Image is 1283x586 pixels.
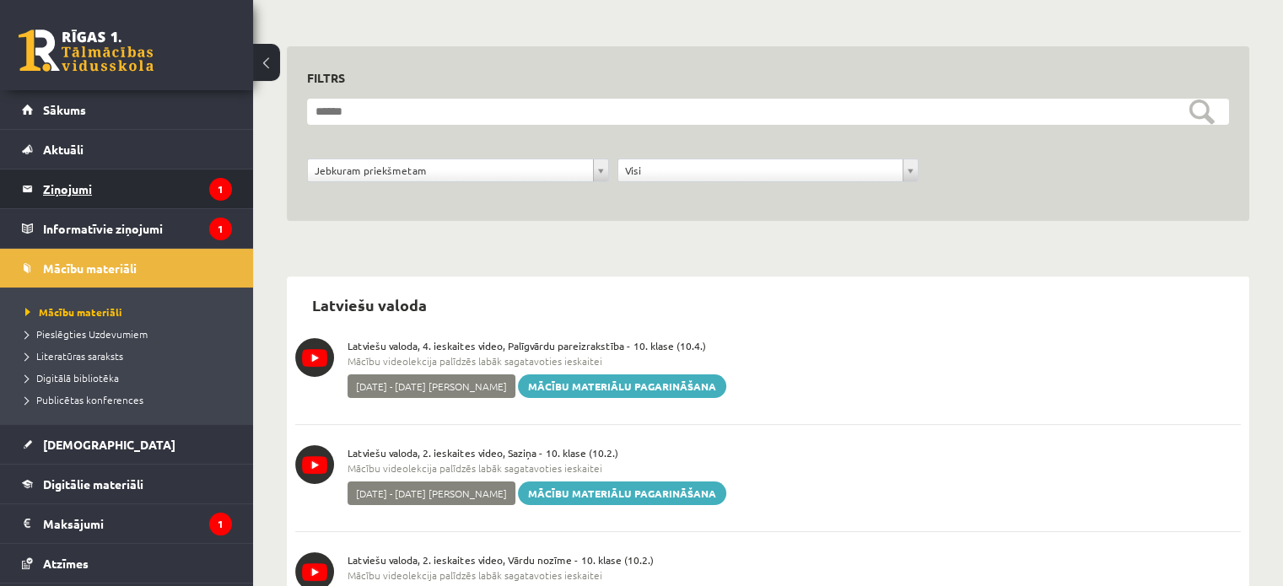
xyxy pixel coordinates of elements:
[22,465,232,503] a: Digitālie materiāli
[25,305,122,319] span: Mācību materiāli
[25,349,123,363] span: Literatūras saraksts
[43,102,86,117] span: Sākums
[295,445,334,484] span: youtube_video
[43,504,232,543] legend: Maksājumi
[43,142,84,157] span: Aktuāli
[22,209,232,248] a: Informatīvie ziņojumi1
[348,354,602,368] span: Mācību videolekcija palīdzēs labāk sagatavoties ieskaitei
[25,370,236,385] a: Digitālā bibliotēka
[22,504,232,543] a: Maksājumi1
[25,304,236,320] a: Mācību materiāli
[22,130,232,169] a: Aktuāli
[22,425,232,464] a: [DEMOGRAPHIC_DATA]
[43,437,175,452] span: [DEMOGRAPHIC_DATA]
[308,159,608,181] a: Jebkuram priekšmetam
[19,30,154,72] a: Rīgas 1. Tālmācības vidusskola
[25,392,236,407] a: Publicētas konferences
[348,374,515,398] span: [DATE] - [DATE] [PERSON_NAME]
[43,476,143,492] span: Digitālie materiāli
[618,159,919,181] a: Visi
[209,218,232,240] i: 1
[348,481,515,505] span: [DATE] - [DATE] [PERSON_NAME]
[518,481,726,505] a: Mācību materiālu pagarināšana
[295,338,334,377] span: youtube_video
[22,249,232,288] a: Mācību materiāli
[43,169,232,208] legend: Ziņojumi
[22,544,232,583] a: Atzīmes
[25,393,143,406] span: Publicētas konferences
[209,513,232,535] i: 1
[307,67,1209,89] h3: Filtrs
[295,338,1241,368] div: Latviešu valoda, 4. ieskaites video, Palīgvārdu pareizrakstība - 10. klase (10.4.)
[25,371,119,384] span: Digitālā bibliotēka
[348,568,602,583] span: Mācību videolekcija palīdzēs labāk sagatavoties ieskaitei
[209,178,232,201] i: 1
[22,90,232,129] a: Sākums
[295,445,1241,476] div: Latviešu valoda, 2. ieskaites video, Saziņa - 10. klase (10.2.)
[25,348,236,363] a: Literatūras saraksts
[348,461,602,476] span: Mācību videolekcija palīdzēs labāk sagatavoties ieskaitei
[25,326,236,341] a: Pieslēgties Uzdevumiem
[22,169,232,208] a: Ziņojumi1
[295,285,444,325] h2: Latviešu valoda
[43,261,137,276] span: Mācību materiāli
[25,327,148,341] span: Pieslēgties Uzdevumiem
[43,209,232,248] legend: Informatīvie ziņojumi
[295,552,1241,583] div: Latviešu valoda, 2. ieskaites video, Vārdu nozīme - 10. klase (10.2.)
[43,556,89,571] span: Atzīmes
[518,374,726,398] a: Mācību materiālu pagarināšana
[625,159,897,181] span: Visi
[315,159,586,181] span: Jebkuram priekšmetam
